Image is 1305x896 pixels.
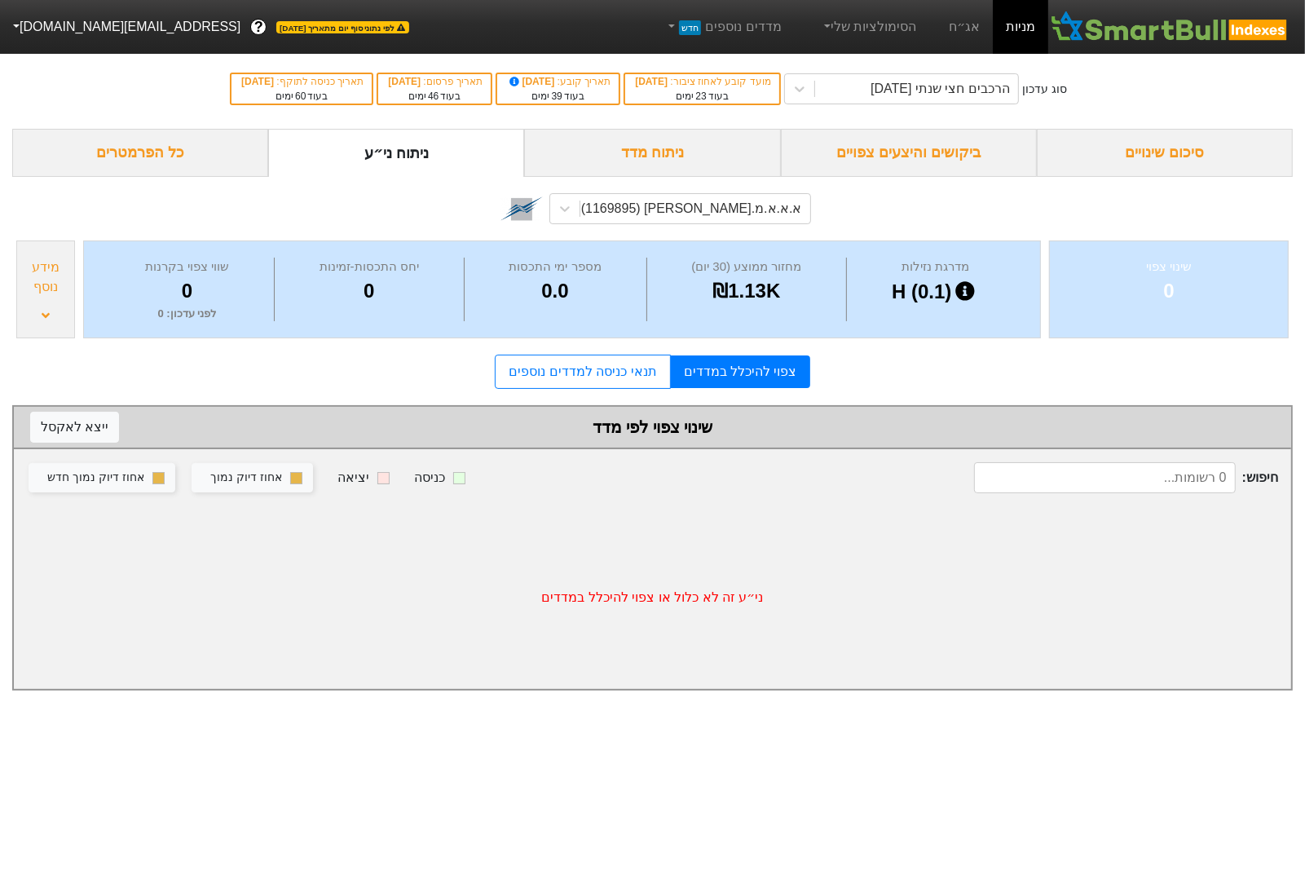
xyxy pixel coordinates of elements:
span: [DATE] [507,76,558,87]
div: מועד קובע לאחוז ציבור : [633,74,770,89]
div: יחס התכסות-זמינות [279,258,460,276]
div: סיכום שינויים [1037,129,1293,177]
div: בעוד ימים [505,89,611,104]
div: ביקושים והיצעים צפויים [781,129,1037,177]
div: לפני עדכון : 0 [104,306,270,322]
button: אחוז דיוק נמוך [192,463,313,492]
span: [DATE] [388,76,423,87]
img: SmartBull [1048,11,1292,43]
div: ני״ע זה לא כלול או צפוי להיכלל במדדים [14,506,1291,689]
a: תנאי כניסה למדדים נוספים [495,355,670,389]
span: 46 [428,90,439,102]
div: כניסה [414,468,445,488]
div: 0 [104,276,270,306]
span: לפי נתוני סוף יום מתאריך [DATE] [276,21,408,33]
div: אחוז דיוק נמוך [210,469,282,487]
div: מחזור ממוצע (30 יום) [651,258,843,276]
div: תאריך פרסום : [386,74,483,89]
div: 0 [1070,276,1268,306]
div: ₪1.13K [651,276,843,306]
div: סוג עדכון [1022,81,1067,98]
div: שינוי צפוי [1070,258,1268,276]
div: מדרגת נזילות [851,258,1020,276]
div: בעוד ימים [386,89,483,104]
span: 60 [295,90,306,102]
div: תאריך קובע : [505,74,611,89]
div: תאריך כניסה לתוקף : [240,74,364,89]
span: חדש [679,20,701,35]
a: הסימולציות שלי [814,11,924,43]
div: ניתוח ני״ע [268,129,524,177]
div: כל הפרמטרים [12,129,268,177]
span: 23 [695,90,706,102]
div: מידע נוסף [21,258,70,297]
button: ייצא לאקסל [30,412,119,443]
div: מספר ימי התכסות [469,258,642,276]
a: צפוי להיכלל במדדים [671,355,810,388]
div: אחוז דיוק נמוך חדש [47,469,144,487]
div: שינוי צפוי לפי מדד [30,415,1275,439]
span: 39 [552,90,562,102]
div: יציאה [337,468,369,488]
span: חיפוש : [974,462,1278,493]
div: 0.0 [469,276,642,306]
div: ניתוח מדד [524,129,780,177]
div: א.א.א.מ.[PERSON_NAME] (1169895) [581,199,802,218]
div: בעוד ימים [633,89,770,104]
input: 0 רשומות... [974,462,1235,493]
button: אחוז דיוק נמוך חדש [29,463,175,492]
div: 0 [279,276,460,306]
span: [DATE] [241,76,276,87]
span: [DATE] [635,76,670,87]
div: בעוד ימים [240,89,364,104]
img: tase link [500,188,543,230]
div: הרכבים חצי שנתי [DATE] [871,79,1010,99]
div: שווי צפוי בקרנות [104,258,270,276]
span: ? [254,16,263,38]
div: H (0.1) [851,276,1020,307]
a: מדדים נוספיםחדש [659,11,788,43]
